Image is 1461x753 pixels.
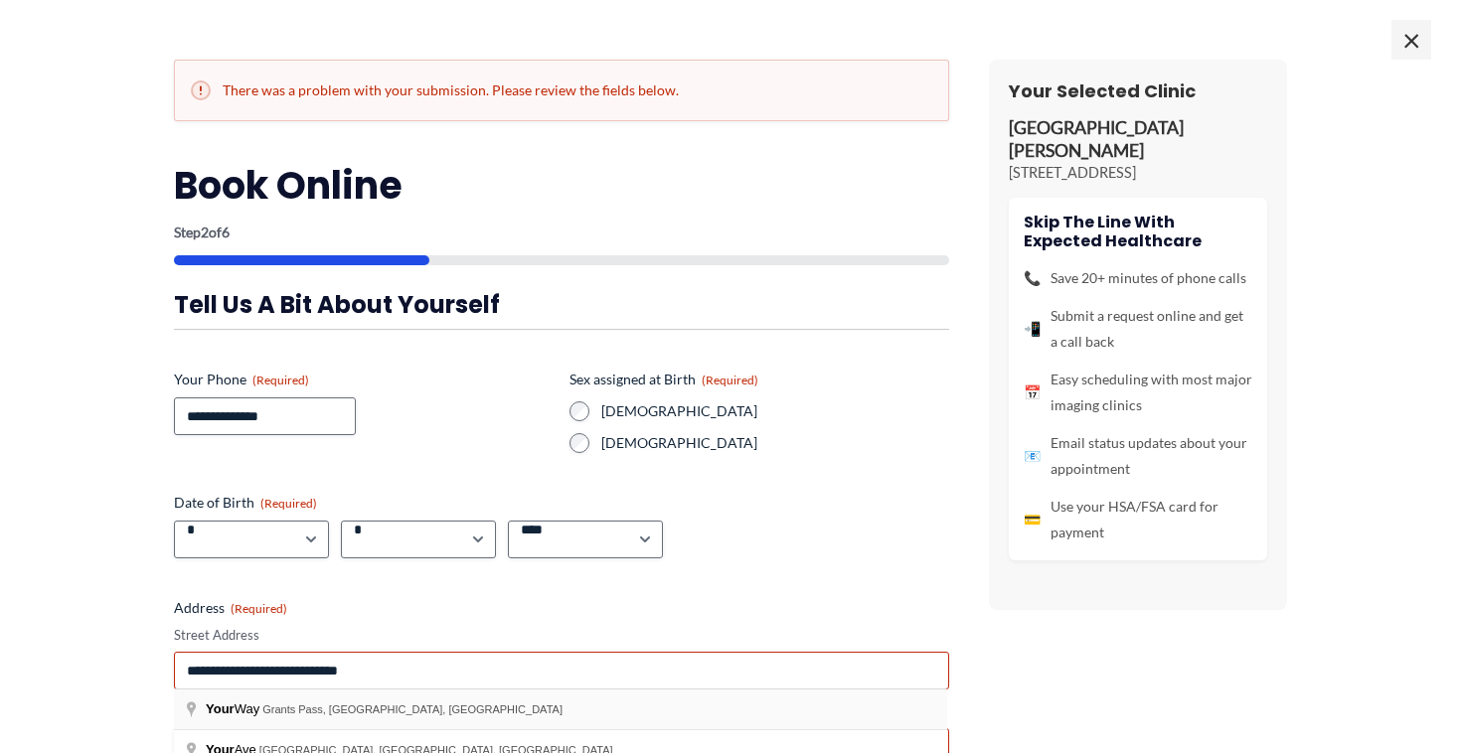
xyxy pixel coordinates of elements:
[1024,316,1041,342] span: 📲
[1009,163,1267,183] p: [STREET_ADDRESS]
[206,701,262,716] span: Way
[1009,117,1267,163] p: [GEOGRAPHIC_DATA][PERSON_NAME]
[1024,213,1252,250] h4: Skip the line with Expected Healthcare
[1024,303,1252,355] li: Submit a request online and get a call back
[1024,430,1252,482] li: Email status updates about your appointment
[1024,367,1252,418] li: Easy scheduling with most major imaging clinics
[262,703,563,715] span: Grants Pass, [GEOGRAPHIC_DATA], [GEOGRAPHIC_DATA]
[1024,265,1252,291] li: Save 20+ minutes of phone calls
[174,370,554,389] label: Your Phone
[601,433,949,453] label: [DEMOGRAPHIC_DATA]
[174,626,949,645] label: Street Address
[1024,265,1041,291] span: 📞
[174,598,287,618] legend: Address
[702,373,758,387] span: (Required)
[174,289,949,320] h3: Tell us a bit about yourself
[174,226,949,239] p: Step of
[1009,79,1267,102] h3: Your Selected Clinic
[206,701,235,716] span: Your
[174,161,949,210] h2: Book Online
[1024,494,1252,545] li: Use your HSA/FSA card for payment
[252,373,309,387] span: (Required)
[601,401,949,421] label: [DEMOGRAPHIC_DATA]
[1024,507,1041,532] span: 💳
[191,80,932,100] h2: There was a problem with your submission. Please review the fields below.
[222,224,230,240] span: 6
[201,224,209,240] span: 2
[1024,379,1041,405] span: 📅
[1024,443,1041,469] span: 📧
[231,601,287,616] span: (Required)
[569,370,758,389] legend: Sex assigned at Birth
[260,496,317,511] span: (Required)
[1391,20,1431,60] span: ×
[174,493,317,513] legend: Date of Birth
